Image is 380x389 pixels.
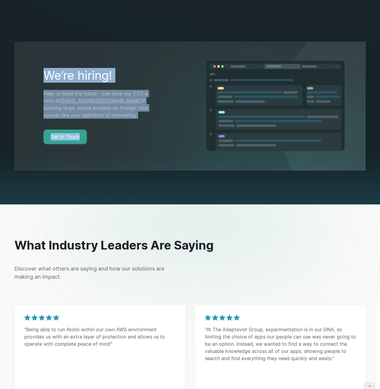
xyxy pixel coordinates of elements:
[205,326,356,362] p: "At The Adaptavist Group, experimentation is in our DNA, so limiting the choice of apps our peopl...
[14,265,175,281] p: Discover what others are saying and how our solutions are making an impact.
[24,326,175,348] p: "Being able to run Atolio within our own AWS environment provides us with an extra layer of prote...
[44,130,87,144] a: Get In Touch
[44,68,159,83] h2: We’re hiring!
[44,90,159,119] p: Help us build the future - just drop our CTO a note at if building large, stable systems on forei...
[350,360,380,389] iframe: Chat Widget
[14,238,366,253] h2: What Industry Leaders Are Saying
[206,60,345,152] img: image
[60,98,142,104] a: [EMAIL_ADDRESS][DOMAIN_NAME]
